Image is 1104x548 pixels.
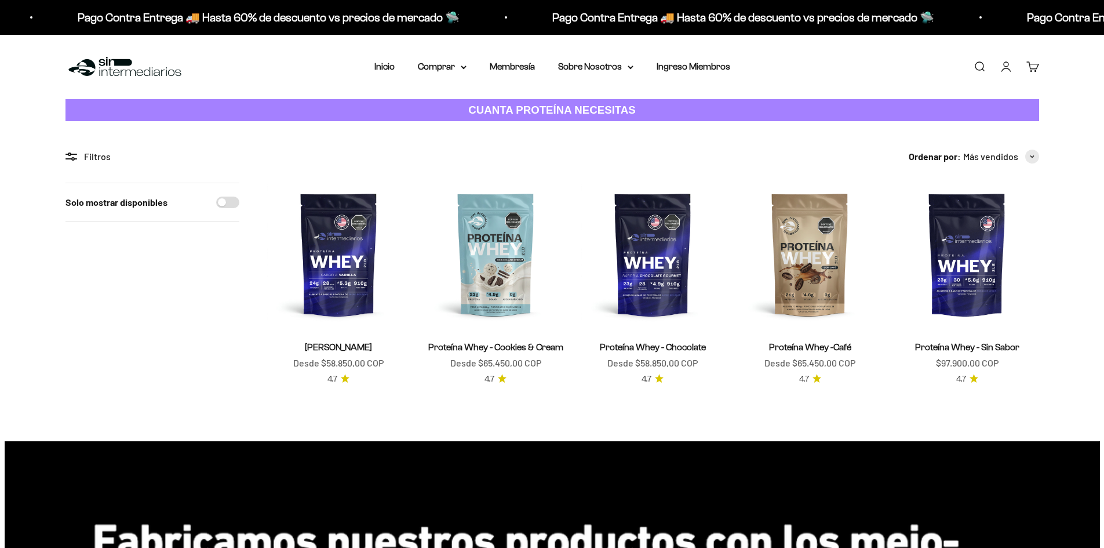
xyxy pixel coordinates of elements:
[769,342,851,352] a: Proteína Whey -Café
[657,61,730,71] a: Ingreso Miembros
[293,355,384,371] sale-price: Desde $58.850,00 COP
[963,149,1018,164] span: Más vendidos
[327,373,337,386] span: 4.7
[484,373,494,386] span: 4.7
[642,373,651,386] span: 4.7
[600,342,706,352] a: Proteína Whey - Chocolate
[607,355,698,371] sale-price: Desde $58.850,00 COP
[484,373,507,386] a: 4.74.7 de 5.0 estrellas
[428,342,563,352] a: Proteína Whey - Cookies & Cream
[963,149,1039,164] button: Más vendidos
[65,195,167,210] label: Solo mostrar disponibles
[305,342,372,352] a: [PERSON_NAME]
[327,373,349,386] a: 4.74.7 de 5.0 estrellas
[799,373,821,386] a: 4.74.7 de 5.0 estrellas
[418,59,467,74] summary: Comprar
[799,373,809,386] span: 4.7
[764,355,855,371] sale-price: Desde $65.450,00 COP
[543,8,925,27] p: Pago Contra Entrega 🚚 Hasta 60% de descuento vs precios de mercado 🛸
[558,59,633,74] summary: Sobre Nosotros
[68,8,450,27] p: Pago Contra Entrega 🚚 Hasta 60% de descuento vs precios de mercado 🛸
[909,149,961,164] span: Ordenar por:
[65,149,239,164] div: Filtros
[490,61,535,71] a: Membresía
[374,61,395,71] a: Inicio
[450,355,541,371] sale-price: Desde $65.450,00 COP
[65,99,1039,122] a: CUANTA PROTEÍNA NECESITAS
[642,373,664,386] a: 4.74.7 de 5.0 estrellas
[468,104,636,116] strong: CUANTA PROTEÍNA NECESITAS
[915,342,1019,352] a: Proteína Whey - Sin Sabor
[956,373,966,386] span: 4.7
[956,373,978,386] a: 4.74.7 de 5.0 estrellas
[936,355,999,371] sale-price: $97.900,00 COP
